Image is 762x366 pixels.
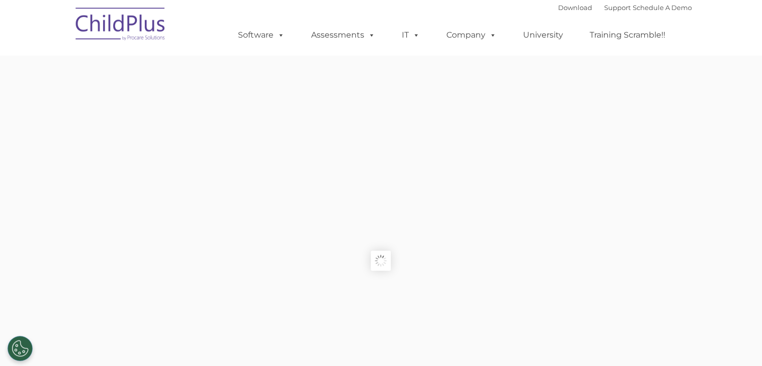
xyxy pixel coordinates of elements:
a: Download [558,4,592,12]
a: University [513,25,573,45]
img: ChildPlus by Procare Solutions [71,1,171,51]
a: Support [604,4,631,12]
a: Assessments [301,25,385,45]
a: Software [228,25,295,45]
a: Training Scramble!! [580,25,675,45]
font: | [558,4,692,12]
a: IT [392,25,430,45]
a: Schedule A Demo [633,4,692,12]
a: Company [436,25,506,45]
button: Cookies Settings [8,336,33,361]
